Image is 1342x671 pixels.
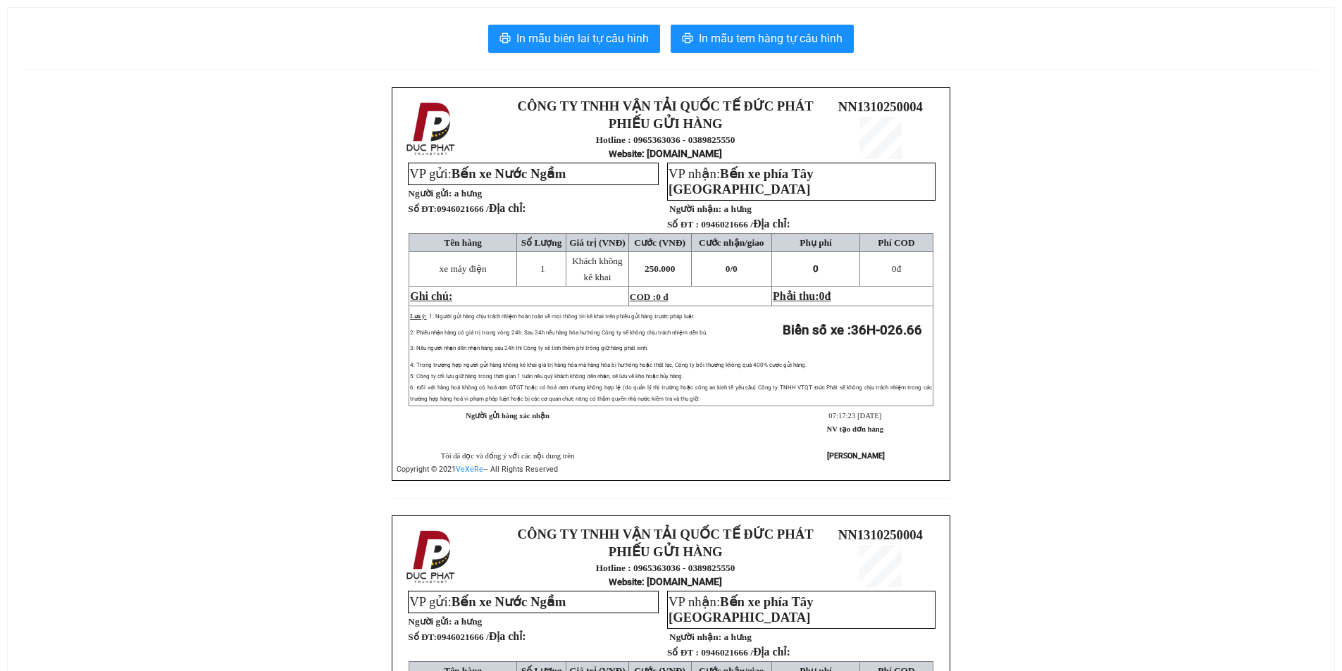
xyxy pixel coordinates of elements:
span: xe máy điện [440,263,487,274]
button: printerIn mẫu tem hàng tự cấu hình [671,25,854,53]
span: Copyright © 2021 – All Rights Reserved [397,465,558,474]
span: printer [682,32,693,46]
span: Ghi chú: [410,290,452,302]
span: 1: Người gửi hàng chịu trách nhiệm hoàn toàn về mọi thông tin kê khai trên phiếu gửi hàng trước p... [429,313,695,320]
strong: Hotline : 0965363036 - 0389825550 [596,563,735,573]
strong: Người nhận: [669,632,721,642]
strong: PHIẾU GỬI HÀNG [609,116,723,131]
span: a hưng [454,188,483,199]
strong: Biển số xe : [783,322,922,338]
span: Phí COD [878,237,914,248]
span: 6: Đối với hàng hoá không có hoá đơn GTGT hoặc có hoá đơn nhưng không hợp lệ (do quản lý thị trườ... [410,384,932,402]
span: 250.000 [645,263,675,274]
img: logo [402,527,461,587]
span: 0 đ [656,291,668,302]
button: printerIn mẫu biên lai tự cấu hình [488,25,660,53]
span: NN1310250004 [838,527,923,542]
span: 0946021666 / [701,647,790,658]
span: VP gửi: [409,166,566,181]
strong: CÔNG TY TNHH VẬN TẢI QUỐC TẾ ĐỨC PHÁT [518,527,814,541]
strong: Người gửi hàng xác nhận [466,412,549,420]
span: Địa chỉ: [489,630,526,642]
span: In mẫu biên lai tự cấu hình [516,30,649,47]
strong: Người nhận: [669,203,721,214]
span: Bến xe Nước Ngầm [452,594,566,609]
span: Giá trị (VNĐ) [569,237,626,248]
span: Bến xe Nước Ngầm [452,166,566,181]
span: 0946021666 / [437,203,526,214]
span: NN1310250004 [838,99,923,114]
strong: Người gửi: [408,188,452,199]
span: Phải thu: [773,290,831,302]
span: 4: Trong trường hợp người gửi hàng không kê khai giá trị hàng hóa mà hàng hóa bị hư hỏng hoặc thấ... [410,362,807,368]
strong: Hotline : 0965363036 - 0389825550 [596,134,735,145]
span: Địa chỉ: [489,202,526,214]
strong: Số ĐT: [408,203,526,214]
strong: Số ĐT : [667,647,699,658]
span: COD : [630,291,669,302]
span: 0 [733,263,738,274]
span: 1 [540,263,545,274]
img: logo [402,99,461,158]
span: a hưng [723,632,752,642]
span: Địa chỉ: [753,218,790,230]
span: VP nhận: [669,166,813,196]
span: Website [609,149,642,159]
span: 0946021666 / [701,219,790,230]
span: 36H-026.66 [851,322,922,338]
span: Tôi đã đọc và đồng ý với các nội dung trên [441,452,575,460]
span: Địa chỉ: [753,646,790,658]
span: VP nhận: [669,594,813,625]
span: Bến xe phía Tây [GEOGRAPHIC_DATA] [669,166,813,196]
strong: PHIẾU GỬI HÀNG [609,544,723,559]
strong: CÔNG TY TNHH VẬN TẢI QUỐC TẾ ĐỨC PHÁT [518,99,814,113]
span: Cước (VNĐ) [634,237,685,248]
span: Số Lượng [521,237,562,248]
span: đ [892,263,901,274]
span: đ [825,290,831,302]
strong: : [DOMAIN_NAME] [609,576,722,587]
strong: Số ĐT: [408,632,526,642]
span: 0946021666 / [437,632,526,642]
strong: Người gửi: [408,616,452,627]
span: Khách không kê khai [572,256,622,282]
span: VP gửi: [409,594,566,609]
span: Phụ phí [800,237,831,248]
a: VeXeRe [456,465,483,474]
strong: Số ĐT : [667,219,699,230]
span: a hưng [454,616,483,627]
span: Tên hàng [444,237,482,248]
span: 0/ [726,263,738,274]
span: Bến xe phía Tây [GEOGRAPHIC_DATA] [669,594,813,625]
span: In mẫu tem hàng tự cấu hình [699,30,843,47]
span: 0 [819,290,825,302]
span: Lưu ý: [410,313,426,320]
span: a hưng [723,203,752,214]
span: 0 [813,263,819,274]
span: Website [609,577,642,587]
span: printer [499,32,511,46]
strong: NV tạo đơn hàng [827,425,883,433]
span: 5: Công ty chỉ lưu giữ hàng trong thời gian 1 tuần nếu quý khách không đến nhận, sẽ lưu về kho ho... [410,373,683,380]
span: 0 [892,263,897,274]
span: 3: Nếu người nhận đến nhận hàng sau 24h thì Công ty sẽ tính thêm phí trông giữ hàng phát sinh. [410,345,647,351]
span: Cước nhận/giao [699,237,764,248]
span: 07:17:23 [DATE] [828,412,881,420]
span: 2: Phiếu nhận hàng có giá trị trong vòng 24h. Sau 24h nếu hàng hóa hư hỏng Công ty sẽ không chịu ... [410,330,707,336]
strong: : [DOMAIN_NAME] [609,148,722,159]
strong: [PERSON_NAME] [827,451,885,460]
